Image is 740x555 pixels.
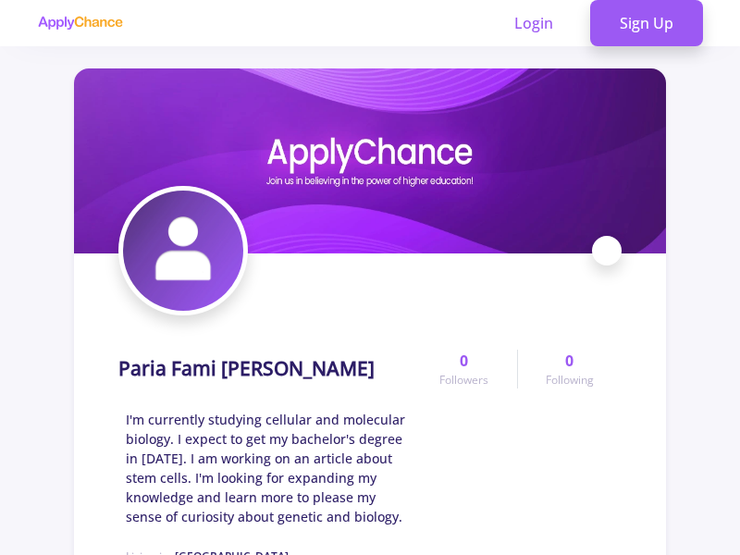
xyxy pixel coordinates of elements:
span: Followers [439,372,488,388]
span: 0 [565,350,573,372]
img: Paria Fami Tafreshi avatar [123,191,243,311]
span: Following [546,372,594,388]
a: 0Following [517,350,622,388]
span: 0 [460,350,468,372]
span: I'm currently studying cellular and molecular biology. I expect to get my bachelor's degree in [D... [126,410,412,526]
h1: Paria Fami [PERSON_NAME] [118,357,375,380]
img: Paria Fami Tafreshi cover image [74,68,666,253]
a: 0Followers [412,350,516,388]
img: applychance logo text only [37,16,123,31]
